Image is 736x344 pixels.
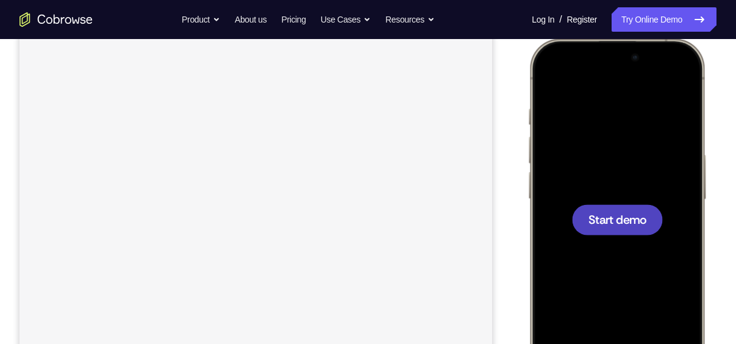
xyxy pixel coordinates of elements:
a: Pricing [281,7,305,32]
button: Resources [385,7,435,32]
span: Start demo [61,175,119,187]
button: Product [182,7,220,32]
a: Register [567,7,597,32]
button: Start demo [45,166,135,196]
span: / [559,12,562,27]
button: Use Cases [321,7,371,32]
a: Go to the home page [20,12,93,27]
a: Log In [532,7,554,32]
a: About us [235,7,266,32]
a: Try Online Demo [612,7,716,32]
